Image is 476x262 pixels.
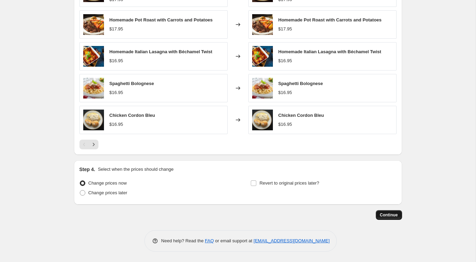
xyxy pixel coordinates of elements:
[89,140,98,149] button: Next
[110,121,123,128] div: $16.95
[252,78,273,99] img: Spaghetti-with-Italian-Meat-Sauce_22263da0-df67-4da8-980a-6792bf6102bb_80x.jpg
[79,140,98,149] nav: Pagination
[278,26,292,32] div: $17.95
[278,121,292,128] div: $16.95
[252,14,273,35] img: Homemade-Pot-Roast-1_80x.jpeg
[252,46,273,67] img: Lasagna_80x.jpg
[376,210,402,220] button: Continue
[278,17,382,22] span: Homemade Pot Roast with Carrots and Potatoes
[278,49,381,54] span: Homemade Italian Lasagna with Béchamel Twist
[278,57,292,64] div: $16.95
[161,238,205,243] span: Need help? Read the
[110,57,123,64] div: $16.95
[110,113,155,118] span: Chicken Cordon Bleu
[83,14,104,35] img: Homemade-Pot-Roast-1_80x.jpeg
[88,180,127,186] span: Change prices now
[380,212,398,218] span: Continue
[88,190,127,195] span: Change prices later
[278,81,323,86] span: Spaghetti Bolognese
[259,180,319,186] span: Revert to original prices later?
[278,89,292,96] div: $16.95
[83,46,104,67] img: Lasagna_80x.jpg
[278,113,324,118] span: Chicken Cordon Bleu
[110,89,123,96] div: $16.95
[110,49,212,54] span: Homemade Italian Lasagna with Béchamel Twist
[83,110,104,130] img: STUFFED-CHICKEN_da94998f-3c6f-4242-9812-80a804836e6e_80x.jpg
[214,238,254,243] span: or email support at
[252,110,273,130] img: STUFFED-CHICKEN_da94998f-3c6f-4242-9812-80a804836e6e_80x.jpg
[98,166,173,173] p: Select when the prices should change
[79,166,95,173] h2: Step 4.
[254,238,330,243] a: [EMAIL_ADDRESS][DOMAIN_NAME]
[83,78,104,99] img: Spaghetti-with-Italian-Meat-Sauce_22263da0-df67-4da8-980a-6792bf6102bb_80x.jpg
[110,26,123,32] div: $17.95
[110,81,154,86] span: Spaghetti Bolognese
[110,17,213,22] span: Homemade Pot Roast with Carrots and Potatoes
[205,238,214,243] a: FAQ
